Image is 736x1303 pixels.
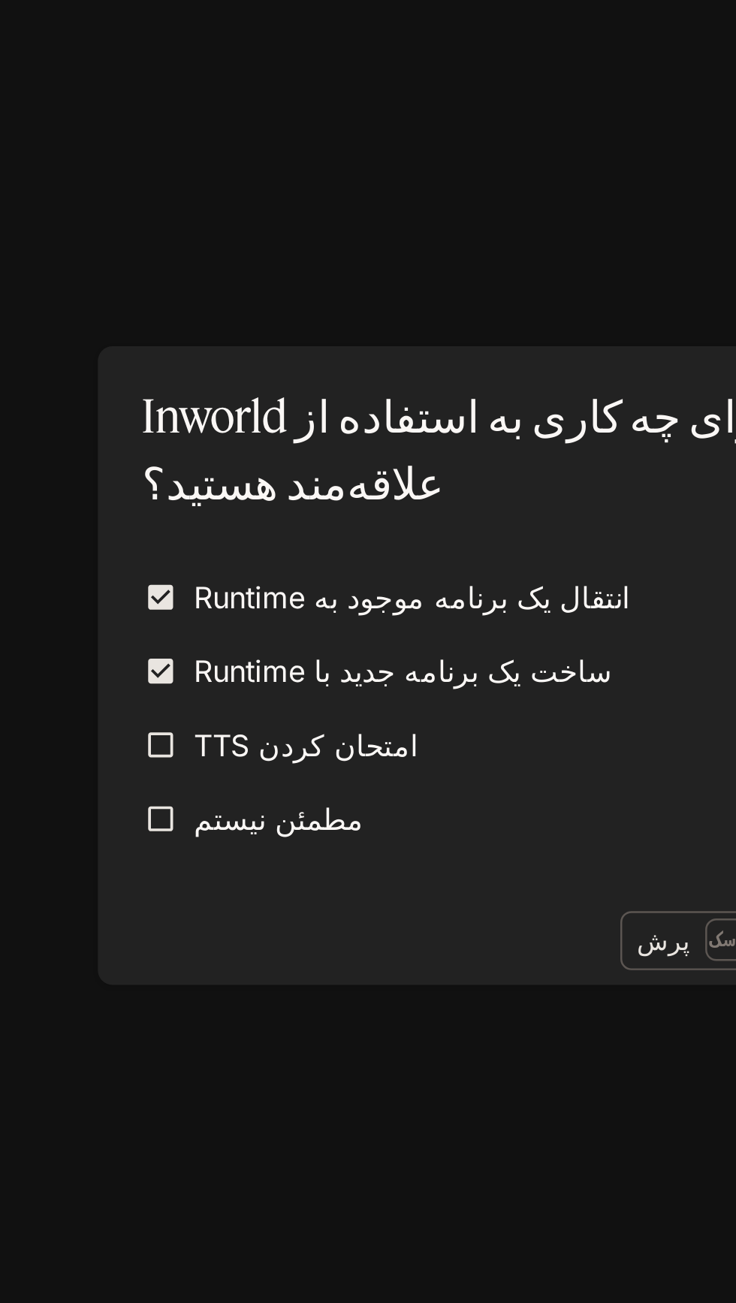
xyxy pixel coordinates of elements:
[451,758,466,768] font: اسک
[240,647,410,662] font: ساخت یک برنامه جدید با Runtime
[240,677,331,692] font: امتحان کردن TTS
[240,707,309,722] font: مطمئن نیستم
[219,539,476,589] font: برای چه کاری به استفاده از Inworld علاقه‌مند هستید؟
[481,752,529,776] button: ادامه
[240,617,418,632] font: انتقال یک برنامه موجود به Runtime
[414,752,475,776] button: پرشاسک
[493,757,516,770] font: ادامه
[421,757,442,770] font: پرش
